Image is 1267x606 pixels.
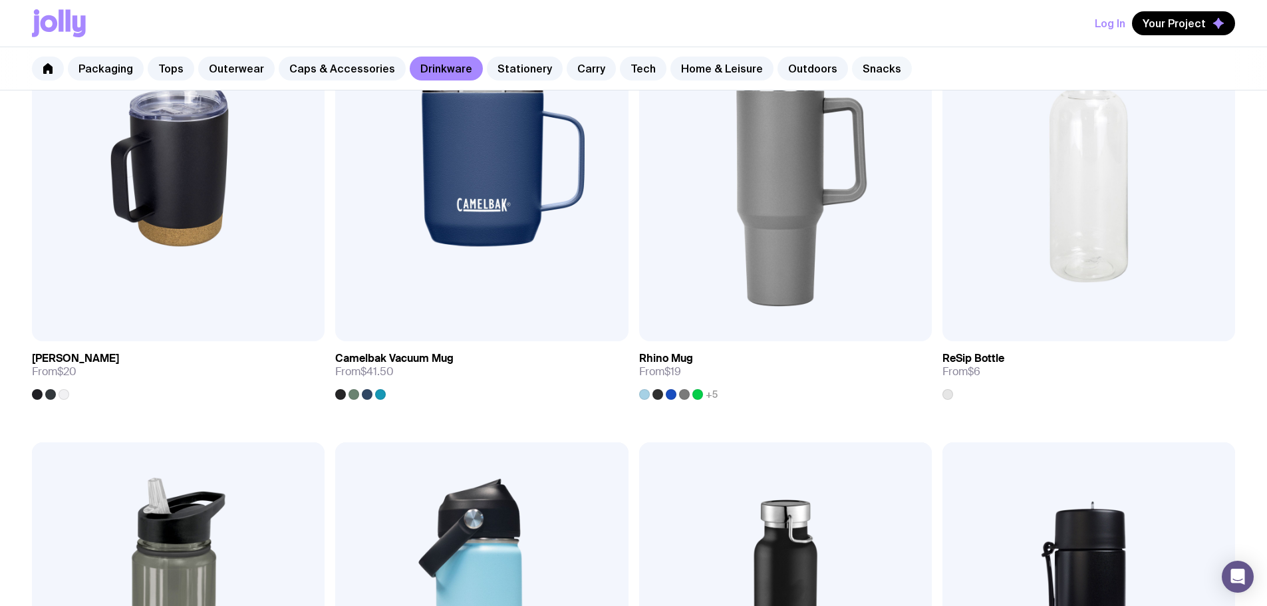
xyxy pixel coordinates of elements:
[487,57,563,80] a: Stationery
[968,365,980,379] span: $6
[32,352,119,365] h3: [PERSON_NAME]
[148,57,194,80] a: Tops
[639,352,693,365] h3: Rhino Mug
[32,365,76,379] span: From
[1132,11,1235,35] button: Your Project
[198,57,275,80] a: Outerwear
[32,341,325,400] a: [PERSON_NAME]From$20
[360,365,394,379] span: $41.50
[1222,561,1254,593] div: Open Intercom Messenger
[620,57,666,80] a: Tech
[639,365,681,379] span: From
[942,341,1235,400] a: ReSip BottleFrom$6
[410,57,483,80] a: Drinkware
[777,57,848,80] a: Outdoors
[1095,11,1125,35] button: Log In
[942,365,980,379] span: From
[57,365,76,379] span: $20
[670,57,774,80] a: Home & Leisure
[1143,17,1206,30] span: Your Project
[567,57,616,80] a: Carry
[942,352,1004,365] h3: ReSip Bottle
[279,57,406,80] a: Caps & Accessories
[639,341,932,400] a: Rhino MugFrom$19+5
[706,389,718,400] span: +5
[664,365,681,379] span: $19
[335,341,628,400] a: Camelbak Vacuum MugFrom$41.50
[852,57,912,80] a: Snacks
[335,352,454,365] h3: Camelbak Vacuum Mug
[68,57,144,80] a: Packaging
[335,365,394,379] span: From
